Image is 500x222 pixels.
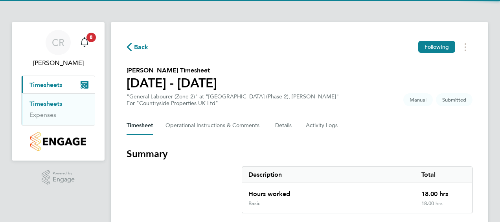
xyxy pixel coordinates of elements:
[242,167,415,183] div: Description
[436,93,472,106] span: This timesheet is Submitted.
[86,33,96,42] span: 8
[127,116,153,135] button: Timesheet
[30,132,86,151] img: countryside-properties-logo-retina.png
[127,66,217,75] h2: [PERSON_NAME] Timesheet
[127,148,472,160] h3: Summary
[52,37,64,48] span: CR
[29,100,62,107] a: Timesheets
[12,22,105,161] nav: Main navigation
[53,176,75,183] span: Engage
[458,41,472,53] button: Timesheets Menu
[77,30,92,55] a: 8
[21,30,95,68] a: CR[PERSON_NAME]
[22,76,95,93] button: Timesheets
[22,93,95,125] div: Timesheets
[415,167,472,183] div: Total
[242,166,472,213] div: Summary
[127,100,339,107] div: For "Countryside Properties UK Ltd"
[127,75,217,91] h1: [DATE] - [DATE]
[415,183,472,200] div: 18.00 hrs
[53,170,75,177] span: Powered by
[275,116,293,135] button: Details
[306,116,339,135] button: Activity Logs
[425,43,449,50] span: Following
[21,132,95,151] a: Go to home page
[242,183,415,200] div: Hours worked
[42,170,75,185] a: Powered byEngage
[403,93,433,106] span: This timesheet was manually created.
[248,200,260,207] div: Basic
[127,93,339,107] div: "General Labourer (Zone 2)" at "[GEOGRAPHIC_DATA] (Phase 2), [PERSON_NAME]"
[21,58,95,68] span: Chris Roberts
[29,81,62,89] span: Timesheets
[134,43,149,52] span: Back
[127,42,149,52] button: Back
[418,41,455,53] button: Following
[29,111,56,118] a: Expenses
[165,116,263,135] button: Operational Instructions & Comments
[415,200,472,213] div: 18.00 hrs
